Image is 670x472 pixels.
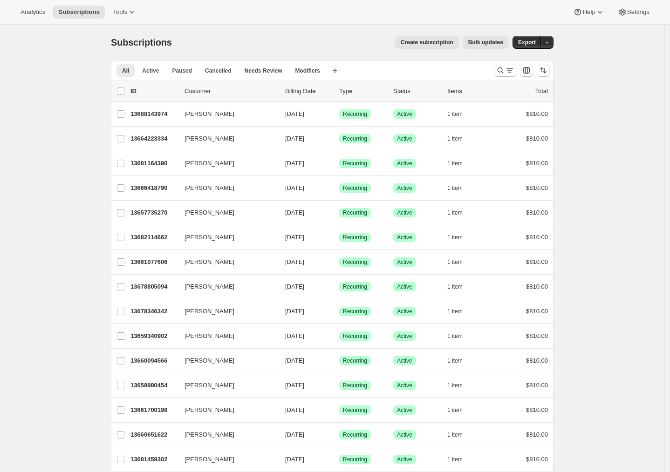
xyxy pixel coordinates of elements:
[130,182,548,195] div: 13666418790[PERSON_NAME][DATE]SuccessRecurringSuccessActive1 item$810.00
[537,64,550,77] button: Sort the results
[447,87,494,96] div: Items
[179,255,272,270] button: [PERSON_NAME]
[447,256,473,269] button: 1 item
[447,209,463,216] span: 1 item
[526,135,548,142] span: $810.00
[130,109,177,119] p: 13688143974
[339,87,386,96] div: Type
[447,110,463,118] span: 1 item
[185,430,234,439] span: [PERSON_NAME]
[447,357,463,364] span: 1 item
[53,6,105,19] button: Subscriptions
[130,233,177,242] p: 13682114662
[130,381,177,390] p: 13658980454
[179,427,272,442] button: [PERSON_NAME]
[526,406,548,413] span: $810.00
[130,430,177,439] p: 13660651622
[179,403,272,418] button: [PERSON_NAME]
[172,67,192,74] span: Paused
[447,379,473,392] button: 1 item
[343,456,367,463] span: Recurring
[397,258,412,266] span: Active
[130,331,177,341] p: 13659340902
[447,160,463,167] span: 1 item
[468,39,503,46] span: Bulk updates
[526,357,548,364] span: $810.00
[343,258,367,266] span: Recurring
[179,452,272,467] button: [PERSON_NAME]
[185,282,234,291] span: [PERSON_NAME]
[343,184,367,192] span: Recurring
[205,67,232,74] span: Cancelled
[285,258,304,265] span: [DATE]
[130,157,548,170] div: 13681164390[PERSON_NAME][DATE]SuccessRecurringSuccessActive1 item$810.00
[401,39,453,46] span: Create subscription
[107,6,142,19] button: Tools
[185,134,234,143] span: [PERSON_NAME]
[130,206,548,219] div: 13657735270[PERSON_NAME][DATE]SuccessRecurringSuccessActive1 item$810.00
[130,256,548,269] div: 13661077606[PERSON_NAME][DATE]SuccessRecurringSuccessActive1 item$810.00
[397,135,412,142] span: Active
[343,308,367,315] span: Recurring
[526,184,548,191] span: $810.00
[245,67,282,74] span: Needs Review
[397,234,412,241] span: Active
[447,182,473,195] button: 1 item
[393,87,440,96] p: Status
[447,108,473,121] button: 1 item
[285,382,304,389] span: [DATE]
[513,36,541,49] button: Export
[447,382,463,389] span: 1 item
[627,8,649,16] span: Settings
[130,208,177,217] p: 13657735270
[130,428,548,441] div: 13660651622[PERSON_NAME][DATE]SuccessRecurringSuccessActive1 item$810.00
[343,406,367,414] span: Recurring
[526,234,548,241] span: $810.00
[285,332,304,339] span: [DATE]
[397,209,412,216] span: Active
[179,107,272,121] button: [PERSON_NAME]
[185,257,234,267] span: [PERSON_NAME]
[526,209,548,216] span: $810.00
[185,159,234,168] span: [PERSON_NAME]
[285,87,332,96] p: Billing Date
[395,36,459,49] button: Create subscription
[612,6,655,19] button: Settings
[447,280,473,293] button: 1 item
[285,308,304,315] span: [DATE]
[130,354,548,367] div: 13660094566[PERSON_NAME][DATE]SuccessRecurringSuccessActive1 item$810.00
[130,330,548,343] div: 13659340902[PERSON_NAME][DATE]SuccessRecurringSuccessActive1 item$810.00
[130,453,548,466] div: 13681459302[PERSON_NAME][DATE]SuccessRecurringSuccessActive1 item$810.00
[185,405,234,415] span: [PERSON_NAME]
[285,234,304,241] span: [DATE]
[447,456,463,463] span: 1 item
[130,280,548,293] div: 13678805094[PERSON_NAME][DATE]SuccessRecurringSuccessActive1 item$810.00
[526,456,548,463] span: $810.00
[179,181,272,196] button: [PERSON_NAME]
[185,455,234,464] span: [PERSON_NAME]
[447,308,463,315] span: 1 item
[518,39,536,46] span: Export
[447,404,473,417] button: 1 item
[179,230,272,245] button: [PERSON_NAME]
[526,431,548,438] span: $810.00
[185,331,234,341] span: [PERSON_NAME]
[185,307,234,316] span: [PERSON_NAME]
[447,354,473,367] button: 1 item
[58,8,100,16] span: Subscriptions
[185,183,234,193] span: [PERSON_NAME]
[285,456,304,463] span: [DATE]
[179,353,272,368] button: [PERSON_NAME]
[447,132,473,145] button: 1 item
[526,160,548,167] span: $810.00
[447,332,463,340] span: 1 item
[447,184,463,192] span: 1 item
[285,431,304,438] span: [DATE]
[526,283,548,290] span: $810.00
[328,64,342,77] button: Create new view
[130,87,548,96] div: IDCustomerBilling DateTypeStatusItemsTotal
[185,208,234,217] span: [PERSON_NAME]
[520,64,533,77] button: Customize table column order and visibility
[343,283,367,290] span: Recurring
[447,135,463,142] span: 1 item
